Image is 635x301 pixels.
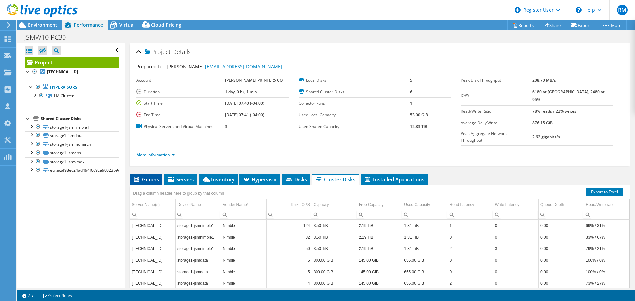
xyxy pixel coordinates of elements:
[402,278,448,289] td: Column Used Capacity, Value 655.00 GiB
[448,278,493,289] td: Column Read Latency, Value 2
[130,254,175,266] td: Column Server Name(s), Value 10.2.3.227
[47,69,78,75] b: [TECHNICAL_ID]
[130,266,175,278] td: Column Server Name(s), Value 10.2.3.231
[539,266,584,278] td: Column Queue Depth, Value 0.00
[448,199,493,210] td: Read Latency Column
[410,112,428,118] b: 53.00 GiB
[539,278,584,289] td: Column Queue Depth, Value 0.00
[176,210,221,219] td: Column Device Name, Filter cell
[25,83,119,92] a: Hypervisors
[493,231,538,243] td: Column Write Latency, Value 0
[133,176,159,183] span: Graphs
[584,220,629,231] td: Column Read/Write ratio, Value 69% / 31%
[266,199,312,210] td: 95% IOPS Column
[461,93,532,99] label: IOPS
[177,201,201,208] div: Device Name
[266,210,312,219] td: Column 95% IOPS, Filter cell
[136,77,225,84] label: Account
[130,278,175,289] td: Column Server Name(s), Value 10.2.3.230
[136,89,225,95] label: Duration
[596,20,627,30] a: More
[493,210,538,219] td: Column Write Latency, Filter cell
[539,199,584,210] td: Queue Depth Column
[495,201,519,208] div: Write Latency
[410,89,412,94] b: 6
[402,199,448,210] td: Used Capacity Column
[461,120,532,126] label: Average Daily Write
[202,176,234,183] span: Inventory
[461,108,532,115] label: Read/Write Ratio
[225,89,257,94] b: 1 day, 0 hr, 1 min
[357,210,402,219] td: Column Free Capacity, Filter cell
[299,77,410,84] label: Local Disks
[586,201,614,208] div: Read/Write ratio
[493,220,538,231] td: Column Write Latency, Value 0
[359,201,384,208] div: Free Capacity
[584,254,629,266] td: Column Read/Write ratio, Value 100% / 0%
[539,220,584,231] td: Column Queue Depth, Value 0.00
[312,231,357,243] td: Column Capacity, Value 3.50 TiB
[28,22,57,28] span: Environment
[176,243,221,254] td: Column Device Name, Value storage1-jsmnimble1
[285,176,307,183] span: Disks
[221,210,266,219] td: Column Vendor Name*, Filter cell
[576,7,582,13] svg: \n
[402,210,448,219] td: Column Used Capacity, Filter cell
[402,220,448,231] td: Column Used Capacity, Value 1.31 TiB
[221,220,266,231] td: Column Vendor Name*, Value Nimble
[221,254,266,266] td: Column Vendor Name*, Value Nimble
[136,100,225,107] label: Start Time
[584,210,629,219] td: Column Read/Write ratio, Filter cell
[176,220,221,231] td: Column Device Name, Value storage1-jsmnimble1
[266,243,312,254] td: Column 95% IOPS, Value 50
[404,201,430,208] div: Used Capacity
[176,199,221,210] td: Device Name Column
[312,243,357,254] td: Column Capacity, Value 3.50 TiB
[357,278,402,289] td: Column Free Capacity, Value 145.00 GiB
[130,231,175,243] td: Column Server Name(s), Value 10.2.3.231
[221,278,266,289] td: Column Vendor Name*, Value Nimble
[493,199,538,210] td: Write Latency Column
[617,5,628,15] span: RM
[493,266,538,278] td: Column Write Latency, Value 0
[299,100,410,107] label: Collector Runs
[357,266,402,278] td: Column Free Capacity, Value 145.00 GiB
[448,243,493,254] td: Column Read Latency, Value 2
[461,131,532,144] label: Peak Aggregate Network Throughput
[176,231,221,243] td: Column Device Name, Value storage1-jsmnimble1
[225,100,264,106] b: [DATE] 07:40 (-04:00)
[136,63,166,70] label: Prepared for:
[130,220,175,231] td: Column Server Name(s), Value 10.2.3.227
[132,201,160,208] div: Server Name(s)
[532,120,553,126] b: 876.15 GiB
[18,291,38,300] a: 2
[410,100,412,106] b: 1
[315,176,355,183] span: Cluster Disks
[402,254,448,266] td: Column Used Capacity, Value 655.00 GiB
[584,231,629,243] td: Column Read/Write ratio, Value 33% / 67%
[41,115,119,123] div: Shared Cluster Disks
[243,176,277,183] span: Hypervisor
[357,254,402,266] td: Column Free Capacity, Value 145.00 GiB
[448,254,493,266] td: Column Read Latency, Value 0
[225,77,283,83] b: [PERSON_NAME] PRINTERS CO
[312,210,357,219] td: Column Capacity, Filter cell
[291,201,310,208] div: 95% IOPS
[266,266,312,278] td: Column 95% IOPS, Value 5
[299,123,410,130] label: Used Shared Capacity
[74,22,103,28] span: Performance
[402,243,448,254] td: Column Used Capacity, Value 1.31 TiB
[167,176,194,183] span: Servers
[223,201,248,208] div: Vendor Name*
[539,243,584,254] td: Column Queue Depth, Value 0.00
[312,254,357,266] td: Column Capacity, Value 800.00 GiB
[136,123,225,130] label: Physical Servers and Virtual Machines
[225,112,264,118] b: [DATE] 07:41 (-04:00)
[584,199,629,210] td: Read/Write ratio Column
[584,278,629,289] td: Column Read/Write ratio, Value 73% / 27%
[584,243,629,254] td: Column Read/Write ratio, Value 79% / 21%
[38,291,77,300] a: Project Notes
[410,77,412,83] b: 5
[172,48,190,56] span: Details
[130,243,175,254] td: Column Server Name(s), Value 10.2.3.230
